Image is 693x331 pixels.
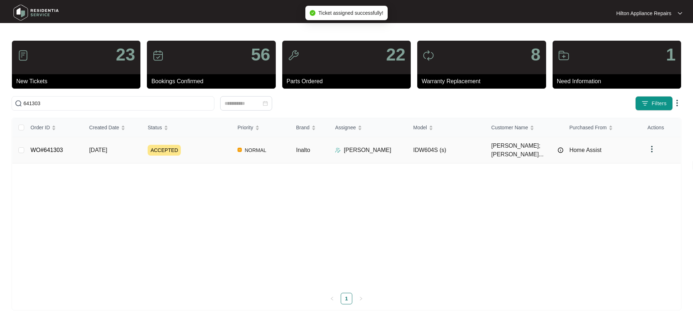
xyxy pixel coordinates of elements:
p: 56 [251,46,270,63]
p: 22 [386,46,405,63]
th: Created Date [83,118,142,137]
span: Brand [296,124,309,131]
a: 1 [341,293,352,304]
img: icon [152,50,164,61]
img: dropdown arrow [648,145,656,153]
span: Assignee [335,124,356,131]
span: Ticket assigned successfully! [318,10,383,16]
img: dropdown arrow [678,12,682,15]
span: Model [413,124,427,131]
p: 8 [531,46,541,63]
p: Need Information [557,77,681,86]
p: [PERSON_NAME] [344,146,391,155]
th: Brand [290,118,329,137]
span: Home Assist [569,147,601,153]
img: filter icon [641,100,649,107]
span: check-circle [310,10,315,16]
th: Purchased From [563,118,641,137]
th: Order ID [25,118,83,137]
span: Purchased From [569,124,606,131]
p: 1 [666,46,676,63]
button: right [355,293,367,304]
span: NORMAL [242,146,269,155]
a: WO#641303 [31,147,63,153]
p: Bookings Confirmed [151,77,275,86]
img: Vercel Logo [237,148,242,152]
th: Customer Name [485,118,563,137]
span: ACCEPTED [148,145,181,156]
img: icon [423,50,434,61]
p: Hilton Appliance Repairs [616,10,671,17]
p: Warranty Replacement [422,77,546,86]
img: icon [17,50,29,61]
img: icon [288,50,299,61]
img: residentia service logo [11,2,61,23]
th: Model [407,118,485,137]
p: 23 [116,46,135,63]
img: search-icon [15,100,22,107]
span: Filters [651,100,667,107]
li: 1 [341,293,352,304]
button: filter iconFilters [635,96,673,111]
input: Search by Order Id, Assignee Name, Customer Name, Brand and Model [23,99,211,107]
img: dropdown arrow [673,99,681,107]
span: Created Date [89,124,119,131]
span: Status [148,124,162,131]
th: Priority [232,118,290,137]
span: Inalto [296,147,310,153]
img: Info icon [558,147,563,153]
li: Previous Page [326,293,338,304]
button: left [326,293,338,304]
li: Next Page [355,293,367,304]
span: Order ID [31,124,50,131]
span: right [359,296,363,301]
img: Assigner Icon [335,147,341,153]
span: Priority [237,124,253,131]
p: Parts Ordered [287,77,411,86]
th: Status [142,118,232,137]
span: left [330,296,334,301]
span: [PERSON_NAME]; [PERSON_NAME]... [491,142,554,159]
img: icon [558,50,570,61]
p: New Tickets [16,77,140,86]
span: Customer Name [491,124,528,131]
th: Actions [642,118,681,137]
span: [DATE] [89,147,107,153]
td: IDW604S (s) [407,137,485,164]
th: Assignee [329,118,407,137]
